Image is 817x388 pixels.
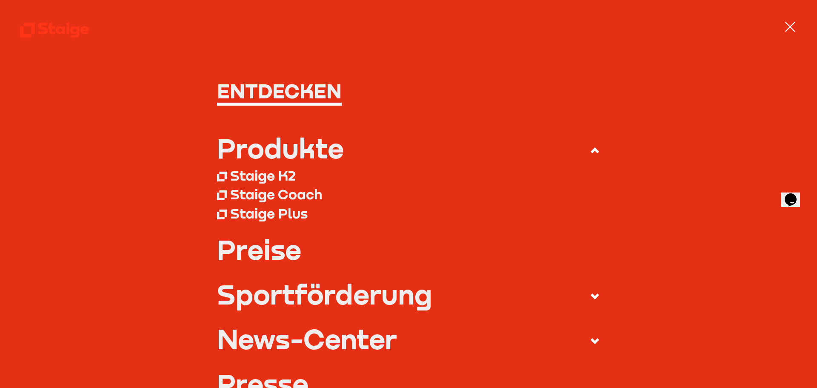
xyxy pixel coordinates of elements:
a: Preise [217,236,600,263]
a: Staige K2 [217,166,600,185]
div: Sportförderung [217,281,432,308]
div: Staige Plus [230,205,308,222]
a: Staige Plus [217,204,600,223]
iframe: chat widget [781,181,808,207]
div: Staige Coach [230,186,322,203]
div: News-Center [217,325,397,352]
a: Staige Coach [217,185,600,204]
div: Staige K2 [230,167,296,184]
div: Produkte [217,135,344,161]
